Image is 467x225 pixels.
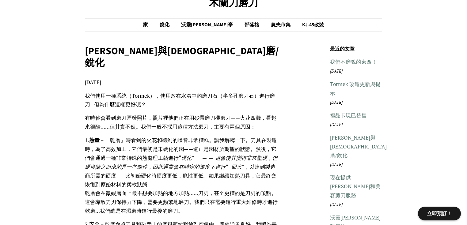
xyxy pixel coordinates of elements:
[271,21,290,28] font: 農夫市集
[330,58,377,65] a: 我們不磨銳的東西！
[155,19,176,31] a: 銳化
[298,19,324,31] a: KJ-45改裝
[85,163,276,188] font: ”，以達到製造商所需的硬度——比初始硬化時硬度更低，脆性更低。如果繼續加熱刀具，它最終會恢復到原始材料的柔軟狀態。
[143,19,154,31] a: 家
[181,21,233,28] font: 沃靈[PERSON_NAME]亭
[85,44,279,70] font: [PERSON_NAME]與[DEMOGRAPHIC_DATA]磨/銳化
[85,137,89,144] font: 1.
[330,81,381,96] a: Tormek 改造更新與提示
[85,114,276,130] font: 有時你會看到磨刀匠發照片，照片裡他們正在用砂帶磨刀機磨刀——火花四濺，看起來很酷……但其實不然。我們一般不採用這種方法磨刀，主要有兩個原因：
[330,122,343,127] font: [DATE]
[160,21,169,28] font: 銳化
[85,137,277,161] font: －「乾磨」時看到的火花和聽到的噪音非常糟糕。讓我解釋一下。刀具在製造時，為了高效加工，它們最初是未硬化的鋼——這正是鋼材所期望的狀態。然後，它們會
[330,202,343,207] font: [DATE]
[266,19,297,31] a: 農夫市集
[143,21,148,28] font: 家
[330,174,381,199] a: 現在提供[PERSON_NAME]和美容剪刀服務
[302,21,324,28] font: KJ-45改裝
[427,211,452,216] font: 立即預訂！
[231,163,242,170] font: 回火
[177,19,239,31] a: 沃靈[PERSON_NAME]亭
[330,99,343,105] font: [DATE]
[330,112,366,119] a: 禮品卡現已發售
[85,189,278,214] font: 乾磨會在微觀層面上最不想要加熱的地方加熱……刀刃，甚至更糟的是刀刃的頂點。這會導致刀刃保持力下降，需要更頻繁地磨刀。我們只在需要進行重大維修時才進行乾磨…我們總是在濕磨時進行最後的磨刀。
[330,68,343,74] font: [DATE]
[85,92,275,108] font: 我們使用一種系統（Tormek），使用放在水浴中的磨刀石（半多孔磨刀石）進行磨刀 - 但為什麼這樣更好呢？
[85,154,278,170] font: 硬化”——這會使其變得非常堅硬，但硬度隨之而來的是一些脆性，因此通常會在特定的溫度下進行“
[240,19,265,31] a: 部落格
[330,162,343,167] font: [DATE]
[95,154,181,161] font: 通過一種非常特殊的熱處理工藝進行“
[89,137,100,144] font: 熱量
[245,21,259,28] font: 部落格
[85,79,101,86] font: [DATE]
[330,134,387,159] a: [PERSON_NAME]與[DEMOGRAPHIC_DATA]磨/銳化
[330,46,355,52] font: 最近的文章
